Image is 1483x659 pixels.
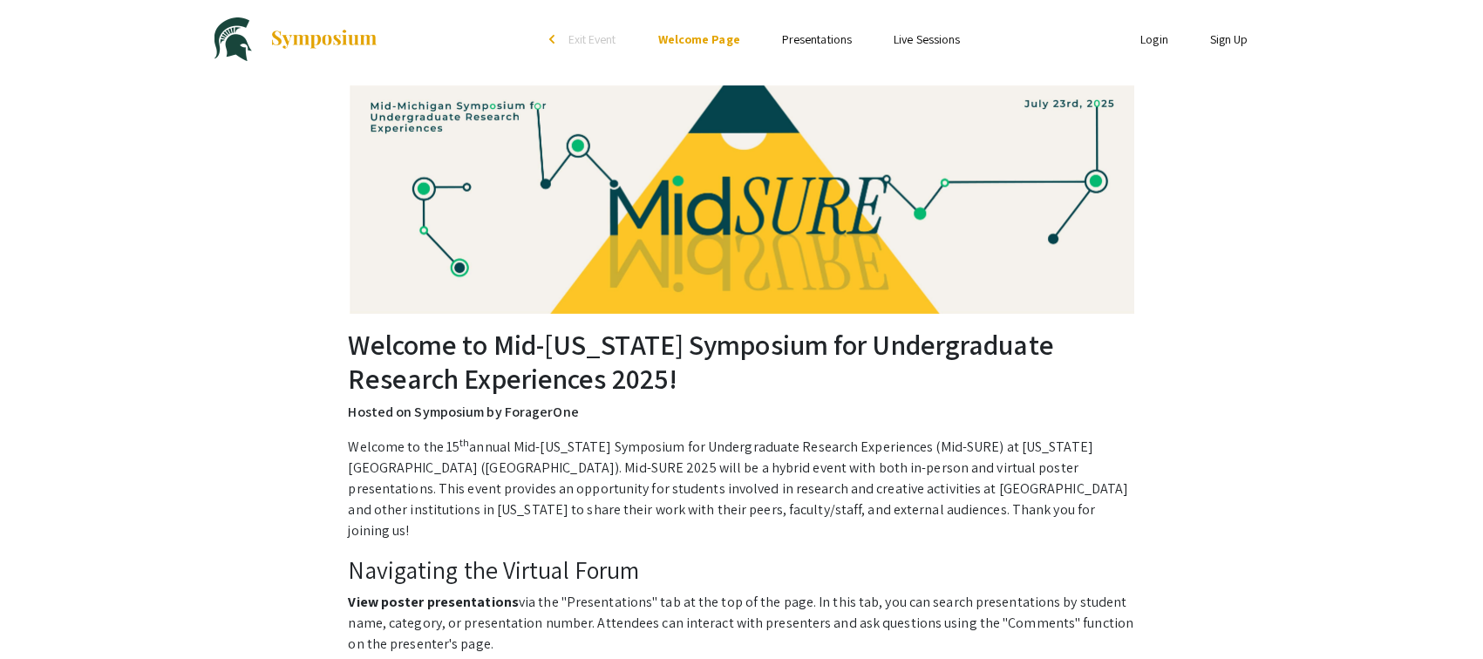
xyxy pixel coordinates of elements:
[348,555,1134,585] h3: Navigating the Virtual Forum
[1210,31,1248,47] a: Sign Up
[348,437,1134,541] p: Welcome to the 15 annual Mid-[US_STATE] Symposium for Undergraduate Research Experiences (Mid-SUR...
[348,328,1134,395] h2: Welcome to Mid-[US_STATE] Symposium for Undergraduate Research Experiences 2025!
[13,581,74,646] iframe: Chat
[894,31,960,47] a: Live Sessions
[348,402,1134,423] p: Hosted on Symposium by ForagerOne
[348,592,1134,655] p: via the "Presentations" tab at the top of the page. In this tab, you can search presentations by ...
[549,34,560,44] div: arrow_back_ios
[214,17,378,61] a: Mid-Michigan Symposium for Undergraduate Research Experiences 2025
[214,17,252,61] img: Mid-Michigan Symposium for Undergraduate Research Experiences 2025
[269,29,378,50] img: Symposium by ForagerOne
[459,436,469,449] sup: th
[568,31,616,47] span: Exit Event
[348,593,519,611] strong: View poster presentations
[658,31,740,47] a: Welcome Page
[782,31,852,47] a: Presentations
[1140,31,1168,47] a: Login
[350,85,1134,315] img: Mid-Michigan Symposium for Undergraduate Research Experiences 2025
